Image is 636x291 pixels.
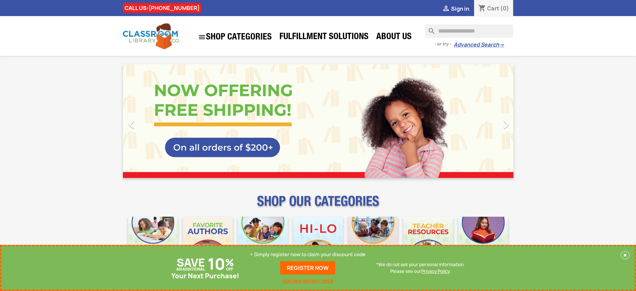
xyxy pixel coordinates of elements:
i: search [425,24,433,32]
img: CLC_Fiction_Nonfiction_Mobile.jpg [348,217,398,267]
img: Classroom Library Company [123,23,180,49]
a: SHOP CATEGORIES [195,30,275,44]
span: - or try - [434,41,454,47]
a: Previous [123,64,182,178]
img: CLC_Favorite_Authors_Mobile.jpg [183,217,233,267]
img: CLC_Phonics_And_Decodables_Mobile.jpg [238,217,288,267]
span: (0) [500,5,509,12]
img: CLC_Teacher_Resources_Mobile.jpg [403,217,453,267]
a:  Sign in [442,5,469,12]
div: CALL US: [123,3,201,13]
img: CLC_Dyslexia_Mobile.jpg [458,217,508,267]
span: Sign in [451,5,469,12]
i:  [198,33,206,41]
span: Cart [487,5,499,12]
p: SHOP OUR CATEGORIES [123,199,513,211]
ul: Carousel container [123,64,513,178]
img: CLC_Bulk_Mobile.jpg [128,217,178,267]
a: [PHONE_NUMBER] [149,4,200,12]
a: Advanced Search→ [454,41,504,48]
img: CLC_HiLo_Mobile.jpg [293,217,343,267]
i:  [442,5,450,13]
a: Next [455,64,513,178]
a: Fulfillment Solutions [276,31,372,44]
input: Search [425,24,513,38]
i:  [123,116,140,133]
i:  [498,116,514,133]
span: → [499,41,504,48]
i: shopping_cart [478,5,486,13]
a: About Us [373,31,415,44]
